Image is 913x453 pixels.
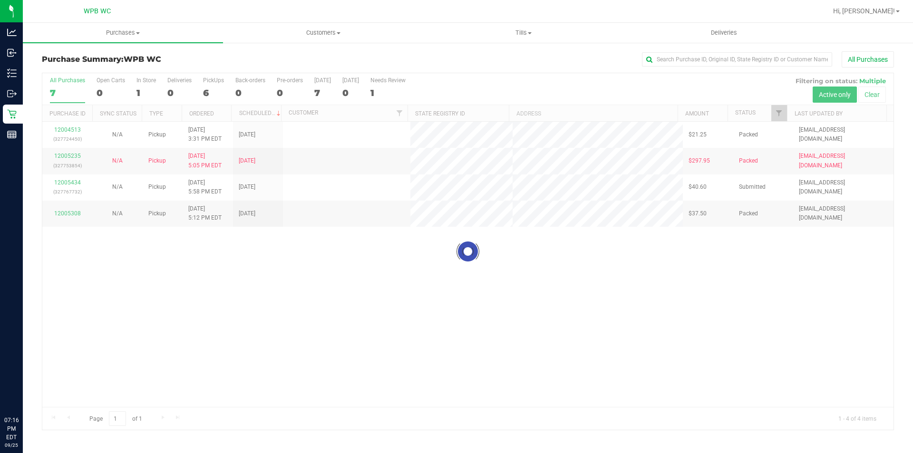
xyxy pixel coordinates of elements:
[7,48,17,58] inline-svg: Inbound
[842,51,894,67] button: All Purchases
[698,29,750,37] span: Deliveries
[642,52,832,67] input: Search Purchase ID, Original ID, State Registry ID or Customer Name...
[4,416,19,442] p: 07:16 PM EDT
[223,23,423,43] a: Customers
[223,29,423,37] span: Customers
[42,55,326,64] h3: Purchase Summary:
[624,23,824,43] a: Deliveries
[10,377,38,405] iframe: Resource center
[7,130,17,139] inline-svg: Reports
[423,23,623,43] a: Tills
[833,7,895,15] span: Hi, [PERSON_NAME]!
[84,7,111,15] span: WPB WC
[7,109,17,119] inline-svg: Retail
[424,29,623,37] span: Tills
[7,89,17,98] inline-svg: Outbound
[124,55,161,64] span: WPB WC
[23,23,223,43] a: Purchases
[7,28,17,37] inline-svg: Analytics
[23,29,223,37] span: Purchases
[7,68,17,78] inline-svg: Inventory
[4,442,19,449] p: 09/25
